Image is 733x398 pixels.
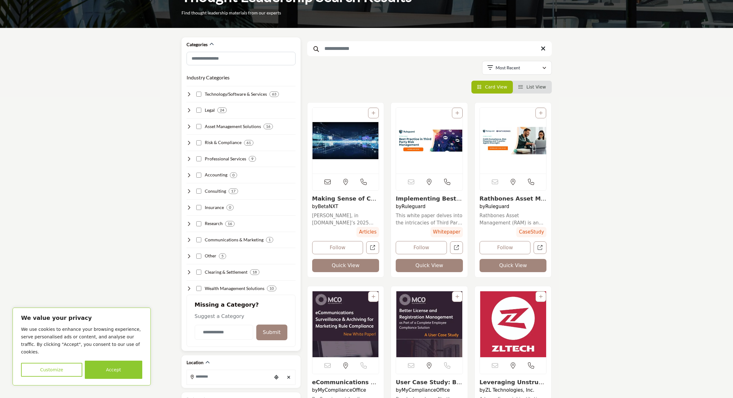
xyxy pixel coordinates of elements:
button: Follow [480,241,531,254]
input: Select Legal checkbox [196,108,201,113]
div: 5 Results For Other [219,253,226,259]
p: Find thought leadership materials from our experts [182,10,281,16]
span: Suggest a Category [195,313,244,319]
h2: Categories [187,41,208,48]
input: Select Insurance checkbox [196,205,201,210]
input: Category Name [195,325,253,340]
input: Select Wealth Management Solutions checkbox [196,286,201,291]
button: Customize [21,363,82,377]
a: Add To List For Resource [539,110,543,116]
a: MyComplianceOffice [402,387,450,393]
li: List View [513,81,552,94]
div: 16 Results For Research [225,221,235,227]
div: 18 Results For Clearing & Settlement [250,269,259,275]
img: eCommunications Surveillance & Archiving for Marketing Rule Compliance listing image [312,291,379,357]
a: View details about zl-technologies-inc [480,379,544,392]
img: User Case Study: Better License and Registration Management listing image [396,291,463,357]
div: 0 Results For Insurance [226,205,234,210]
h3: User Case Study: Better License and Registration Management [396,379,463,386]
b: 18 [252,270,257,274]
a: Add To List For Resource [372,110,375,116]
button: Quick View [312,259,379,272]
p: We value your privacy [21,314,142,322]
h3: Implementing Best Practices in Third-Party Risk Management [396,195,463,202]
h4: by [312,387,379,393]
a: Add To List For Resource [455,110,459,116]
img: Leveraging Unstructured Data for AI listing image [480,291,546,357]
span: CaseStudy [516,227,546,237]
div: 63 Results For Technology/Software & Services [269,91,279,97]
a: Open Resources [534,241,546,254]
a: Rathbones Asset Management (RAM) is an active management house, offering a range of investment so... [480,212,547,226]
h3: Rathbones Asset Management Success Story [480,195,547,202]
a: View details about mycomplianceoffice [312,291,379,357]
div: 24 Results For Legal [217,107,227,113]
b: 0 [229,205,231,210]
a: View details about mycomplianceoffice [396,379,462,392]
input: Select Asset Management Solutions checkbox [196,124,201,129]
h4: Risk & Compliance: Helping securities industry firms manage risk, ensure compliance, and prevent ... [205,139,242,146]
h4: Asset Management Solutions: Offering investment strategies, portfolio management, and performance... [205,123,261,130]
input: Search Category [187,52,296,65]
a: Add To List For Resource [539,294,543,299]
a: Add To List For Resource [455,294,459,299]
a: [PERSON_NAME], in [DOMAIN_NAME]’s 2025 Midyear Outlook, highlights that modern technology streaml... [312,212,379,226]
b: 10 [269,286,274,291]
a: View details about ruleguard [396,195,462,209]
h3: Leveraging Unstructured Data for AI [480,379,547,386]
a: View details about betanxt [312,195,377,209]
a: View details about ruleguard [396,108,463,174]
button: Industry Categories [187,74,230,81]
input: Select Clearing & Settlement checkbox [196,270,201,275]
a: View Card [477,84,507,89]
input: Select Communications & Marketing checkbox [196,237,201,242]
button: Most Recent [482,61,552,75]
a: View List [519,84,546,89]
span: Articles [356,227,379,237]
a: View details about ruleguard [480,195,546,209]
a: Ruleguard [402,204,426,209]
span: List View [526,84,546,89]
button: Quick View [480,259,547,272]
a: Open Resources [366,241,379,254]
a: This white paper delves into the intricacies of Third Party Risk Management (TPRM) and explores t... [396,212,463,226]
a: View details about mycomplianceoffice [312,379,379,392]
div: 61 Results For Risk & Compliance [244,140,253,146]
div: 9 Results For Professional Services [249,156,256,162]
a: Ruleguard [485,204,509,209]
h4: by [480,387,547,393]
h4: Insurance: Offering insurance solutions to protect securities industry firms from various risks. [205,204,224,211]
p: We use cookies to enhance your browsing experience, serve personalised ads or content, and analys... [21,325,142,356]
h4: Research: Conducting market, financial, economic, and industry research for securities industry p... [205,220,223,227]
a: BetaNXT [318,204,338,209]
b: 5 [221,254,224,258]
i: Open Contact Info [528,363,534,369]
h4: by [312,204,379,209]
div: Choose your current location [272,371,281,384]
a: View details about ruleguard [480,108,546,174]
a: ZL Technologies, Inc. [485,387,534,393]
b: 17 [231,189,236,193]
span: Card View [485,84,507,89]
h4: Technology/Software & Services: Developing and implementing technology solutions to support secur... [205,91,267,97]
h4: Professional Services: Delivering staffing, training, and outsourcing services to support securit... [205,156,246,162]
input: Select Technology/Software & Services checkbox [196,92,201,97]
h4: Communications & Marketing: Delivering marketing, public relations, and investor relations servic... [205,237,263,243]
button: Quick View [396,259,463,272]
h3: eCommunications Surveillance & Archiving for Marketing Rule Compliance [312,379,379,386]
b: 16 [228,222,232,226]
i: Open Contact Info [444,179,450,185]
b: 9 [251,157,253,161]
input: Select Research checkbox [196,221,201,226]
h4: Consulting: Providing strategic, operational, and technical consulting services to securities ind... [205,188,226,194]
h4: by [396,204,463,209]
p: Most Recent [496,65,520,71]
h2: Location [187,359,204,366]
div: 1 Results For Communications & Marketing [266,237,273,243]
a: View details about mycomplianceoffice [396,291,463,357]
h2: Missing a Category? [195,301,287,313]
b: 24 [220,108,224,112]
h4: Legal: Providing legal advice, compliance support, and litigation services to securities industry... [205,107,215,113]
img: Making Sense of Corporate Shareholder Communications for Clients listing image [312,108,379,174]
